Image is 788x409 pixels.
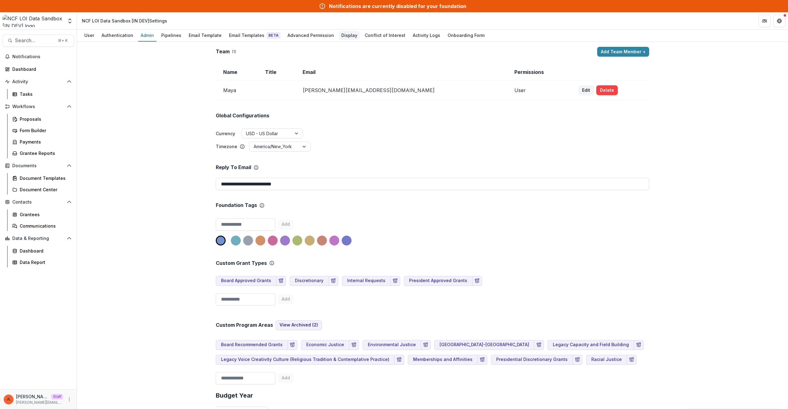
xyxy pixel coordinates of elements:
[278,373,294,383] button: Add
[534,340,544,350] button: Archive Program Area
[227,30,283,42] a: Email Templates Beta
[362,30,408,42] a: Conflict of Interest
[295,64,507,80] td: Email
[329,2,466,10] div: Notifications are currently disabled for your foundation
[2,52,74,62] button: Notifications
[99,31,136,40] div: Authentication
[421,340,431,350] button: Archive Program Area
[12,236,64,241] span: Data & Reporting
[10,246,74,256] a: Dashboard
[328,276,338,286] button: Archive Grant Type
[477,355,487,365] button: Archive Program Area
[2,233,74,243] button: Open Data & Reporting
[57,37,69,44] div: ⌘ + K
[267,32,280,38] span: Beta
[216,143,237,150] p: Timezone
[290,276,329,286] button: Discretionary
[20,150,69,156] div: Grantee Reports
[51,394,63,399] p: Staff
[20,175,69,181] div: Document Templates
[578,85,594,95] button: Edit
[586,355,627,365] button: Racial Justice
[10,221,74,231] a: Communications
[82,18,167,24] div: NCF LOI Data Sandbox [IN DEV] Settings
[390,276,400,286] button: Archive Grant Type
[596,85,618,95] button: Delete
[394,355,404,365] button: Archive Program Area
[627,355,637,365] button: Archive Program Area
[186,31,224,40] div: Email Template
[82,31,97,40] div: User
[20,211,69,218] div: Grantees
[408,355,478,365] button: Memberships and Affinities
[20,116,69,122] div: Proposals
[295,80,507,100] td: [PERSON_NAME][EMAIL_ADDRESS][DOMAIN_NAME]
[472,276,482,286] button: Archive Grant Type
[6,397,11,401] div: Jeanne Locker
[20,248,69,254] div: Dashboard
[16,400,63,405] p: [PERSON_NAME][EMAIL_ADDRESS][DOMAIN_NAME]
[227,31,283,40] div: Email Templates
[434,340,534,350] button: [GEOGRAPHIC_DATA]-[GEOGRAPHIC_DATA]
[20,186,69,193] div: Document Center
[216,64,258,80] td: Name
[10,184,74,195] a: Document Center
[278,220,294,229] button: Add
[216,202,257,208] p: Foundation Tags
[138,30,156,42] a: Admin
[216,355,395,365] button: Legacy Voice Creativity Culture (Religious Tradition & Contemplative Practice)
[2,64,74,74] a: Dashboard
[548,340,634,350] button: Legacy Capacity and Field Building
[445,30,487,42] a: Onboarding Form
[10,89,74,99] a: Tasks
[216,260,267,266] h2: Custom Grant Types
[445,31,487,40] div: Onboarding Form
[573,355,582,365] button: Archive Program Area
[2,77,74,87] button: Open Activity
[339,30,360,42] a: Display
[12,54,72,59] span: Notifications
[773,15,786,27] button: Get Help
[363,340,421,350] button: Environmental Justice
[216,322,273,328] h2: Custom Program Areas
[491,355,573,365] button: Presidential Discretionary Grants
[10,257,74,267] a: Data Report
[216,340,288,350] button: Board Recommended Grants
[186,30,224,42] a: Email Template
[12,200,64,205] span: Contacts
[216,49,230,55] h2: Team
[66,15,74,27] button: Open entity switcher
[339,31,360,40] div: Display
[232,49,236,55] p: ( 1 )
[216,130,235,137] label: Currency
[634,340,644,350] button: Archive Program Area
[285,31,336,40] div: Advanced Permission
[12,104,64,109] span: Workflows
[597,47,649,57] button: Add Team Member +
[507,64,571,80] td: Permissions
[287,340,297,350] button: Archive Program Area
[12,79,64,84] span: Activity
[275,320,322,330] button: View Archived (2)
[82,30,97,42] a: User
[2,197,74,207] button: Open Contacts
[10,148,74,158] a: Grantee Reports
[404,276,472,286] button: President Approved Grants
[410,30,443,42] a: Activity Logs
[66,396,73,403] button: More
[216,113,269,119] h2: Global Configurations
[138,31,156,40] div: Admin
[20,127,69,134] div: Form Builder
[276,276,286,286] button: Archive Grant Type
[216,80,258,100] td: Maya
[342,276,391,286] button: Internal Requests
[10,209,74,220] a: Grantees
[20,139,69,145] div: Payments
[20,91,69,97] div: Tasks
[301,340,349,350] button: Economic Justice
[2,15,63,27] img: NCF LOI Data Sandbox [IN DEV] logo
[410,31,443,40] div: Activity Logs
[159,31,184,40] div: Pipelines
[16,393,49,400] p: [PERSON_NAME]
[258,64,295,80] td: Title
